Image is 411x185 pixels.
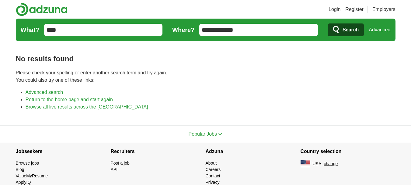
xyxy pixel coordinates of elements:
a: Post a job [111,161,130,165]
h4: Country selection [301,143,395,160]
a: Careers [206,167,221,172]
p: Please check your spelling or enter another search term and try again. You could also try one of ... [16,69,395,84]
a: Employers [372,6,395,13]
a: Contact [206,173,220,178]
label: What? [21,25,39,34]
button: Search [328,23,364,36]
img: toggle icon [218,133,222,136]
a: API [111,167,118,172]
a: Advanced search [26,90,63,95]
img: Adzuna logo [16,2,68,16]
a: ValueMyResume [16,173,48,178]
a: Register [345,6,364,13]
a: ApplyIQ [16,180,31,185]
a: Privacy [206,180,220,185]
a: Blog [16,167,24,172]
a: About [206,161,217,165]
a: Login [329,6,340,13]
button: change [324,161,338,167]
span: Popular Jobs [189,131,217,137]
span: USA [313,161,322,167]
a: Advanced [369,24,390,36]
a: Browse jobs [16,161,39,165]
label: Where? [172,25,194,34]
h1: No results found [16,53,395,64]
span: Search [343,24,359,36]
img: US flag [301,160,310,167]
a: Browse all live results across the [GEOGRAPHIC_DATA] [26,104,148,109]
a: Return to the home page and start again [26,97,113,102]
